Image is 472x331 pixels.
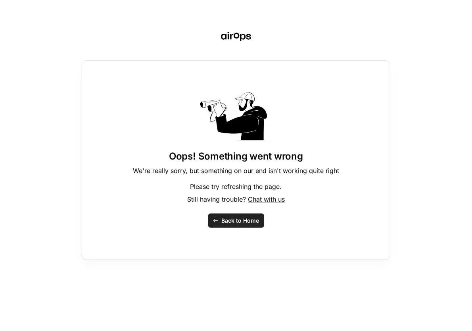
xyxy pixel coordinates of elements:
[248,195,285,203] span: Chat with us
[208,214,264,228] button: Back to Home
[190,182,282,191] p: Please try refreshing the page.
[133,166,339,175] p: We're really sorry, but something on our end isn't working quite right
[222,217,259,225] span: Back to Home
[187,194,285,204] p: Still having trouble?
[169,150,303,163] h1: Oops! Something went wrong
